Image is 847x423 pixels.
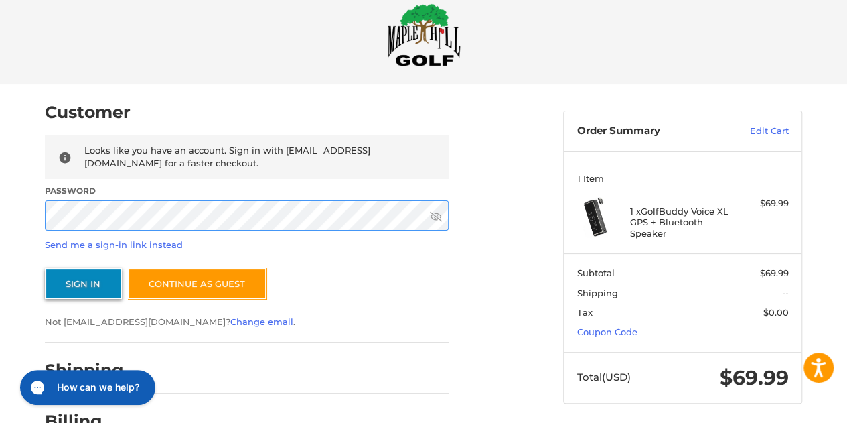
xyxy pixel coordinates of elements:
[577,267,615,278] span: Subtotal
[45,360,124,381] h2: Shipping
[630,206,733,239] h4: 1 x GolfBuddy Voice XL GPS + Bluetooth Speaker
[577,125,721,138] h3: Order Summary
[45,316,449,329] p: Not [EMAIL_ADDRESS][DOMAIN_NAME]? .
[84,145,370,169] span: Looks like you have an account. Sign in with [EMAIL_ADDRESS][DOMAIN_NAME] for a faster checkout.
[128,268,266,299] a: Continue as guest
[736,197,789,210] div: $69.99
[577,326,637,337] a: Coupon Code
[13,365,159,410] iframe: Gorgias live chat messenger
[763,307,789,318] span: $0.00
[577,371,631,383] span: Total (USD)
[45,185,449,197] label: Password
[720,365,789,390] span: $69.99
[45,102,131,123] h2: Customer
[760,267,789,278] span: $69.99
[230,316,293,327] a: Change email
[387,3,461,66] img: Maple Hill Golf
[577,173,789,184] h3: 1 Item
[782,288,789,298] span: --
[45,268,122,299] button: Sign In
[577,288,618,298] span: Shipping
[577,307,593,318] span: Tax
[721,125,789,138] a: Edit Cart
[45,239,183,250] a: Send me a sign-in link instead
